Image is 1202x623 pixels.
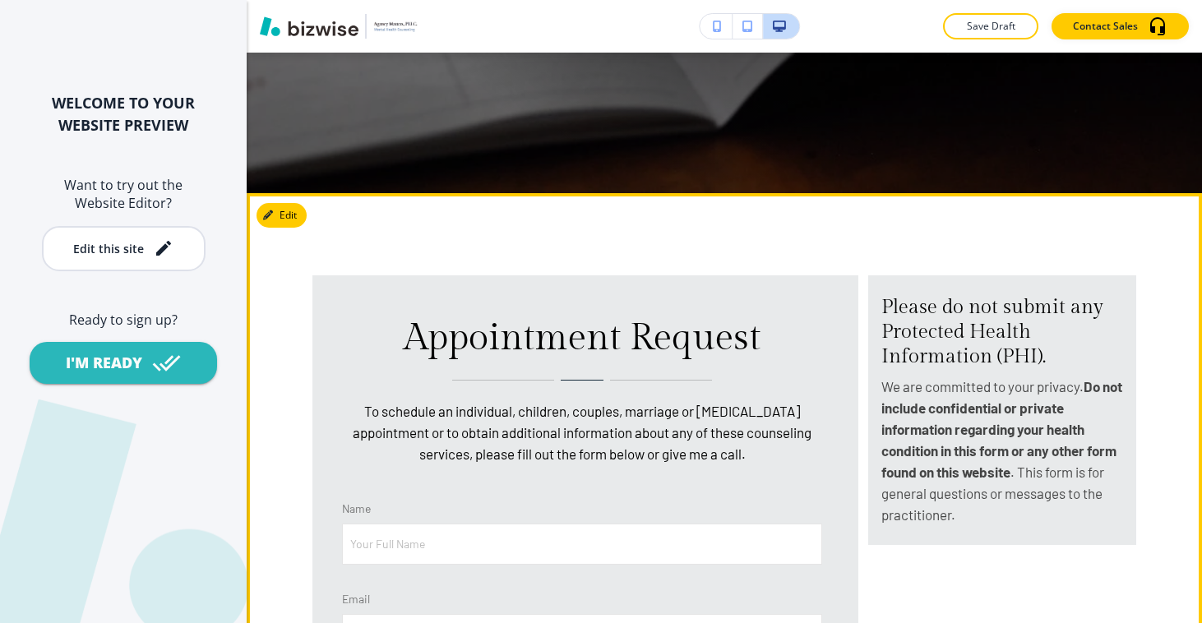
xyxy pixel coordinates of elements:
[1073,19,1138,34] p: Contact Sales
[342,400,822,464] p: To schedule an individual, children, couples, marriage or [MEDICAL_DATA] appointment or to obtain...
[342,501,822,517] p: Name
[964,19,1017,34] p: Save Draft
[342,591,822,607] p: Email
[257,203,307,228] button: Edit
[943,13,1038,39] button: Save Draft
[1052,13,1189,39] button: Contact Sales
[373,21,418,31] img: Your Logo
[881,378,1125,480] strong: Do not include confidential or private information regarding your health condition in this form o...
[73,242,144,255] div: Edit this site
[342,316,822,360] p: Appointment Request
[26,311,220,329] h6: Ready to sign up?
[26,176,220,213] h6: Want to try out the Website Editor?
[260,16,358,36] img: Bizwise Logo
[66,353,142,373] div: I'M READY
[30,342,217,384] button: I'M READY
[42,226,206,271] button: Edit this site
[26,92,220,136] h2: WELCOME TO YOUR WEBSITE PREVIEW
[881,376,1123,525] p: We are committed to your privacy. . This form is for general questions or messages to the practit...
[881,296,1108,368] span: Please do not submit any Protected Health Information (PHI).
